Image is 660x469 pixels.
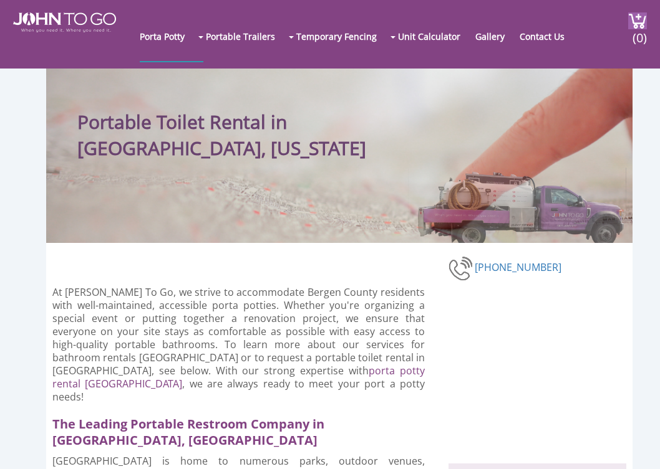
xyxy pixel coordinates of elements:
img: JOHN to go [13,12,116,32]
a: [PHONE_NUMBER] [475,260,561,274]
img: Truck [408,168,626,243]
img: phone-number [449,255,475,282]
a: Unit Calculator [398,11,473,61]
a: porta potty rental [GEOGRAPHIC_DATA] [52,364,425,391]
button: Live Chat [610,419,660,469]
h2: The Leading Portable Restroom Company in [GEOGRAPHIC_DATA], [GEOGRAPHIC_DATA] [52,410,433,448]
span: (0) [633,19,648,46]
h1: Portable Toilet Rental in [GEOGRAPHIC_DATA], [US_STATE] [77,81,402,161]
p: At [PERSON_NAME] To Go, we strive to accommodate Bergen County residents with well-maintained, ac... [52,286,425,404]
a: Portable Trailers [206,11,288,61]
a: Contact Us [520,11,577,61]
a: Gallery [475,11,517,61]
img: cart a [628,12,647,29]
a: Porta Potty [140,11,197,61]
a: Temporary Fencing [296,11,389,61]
